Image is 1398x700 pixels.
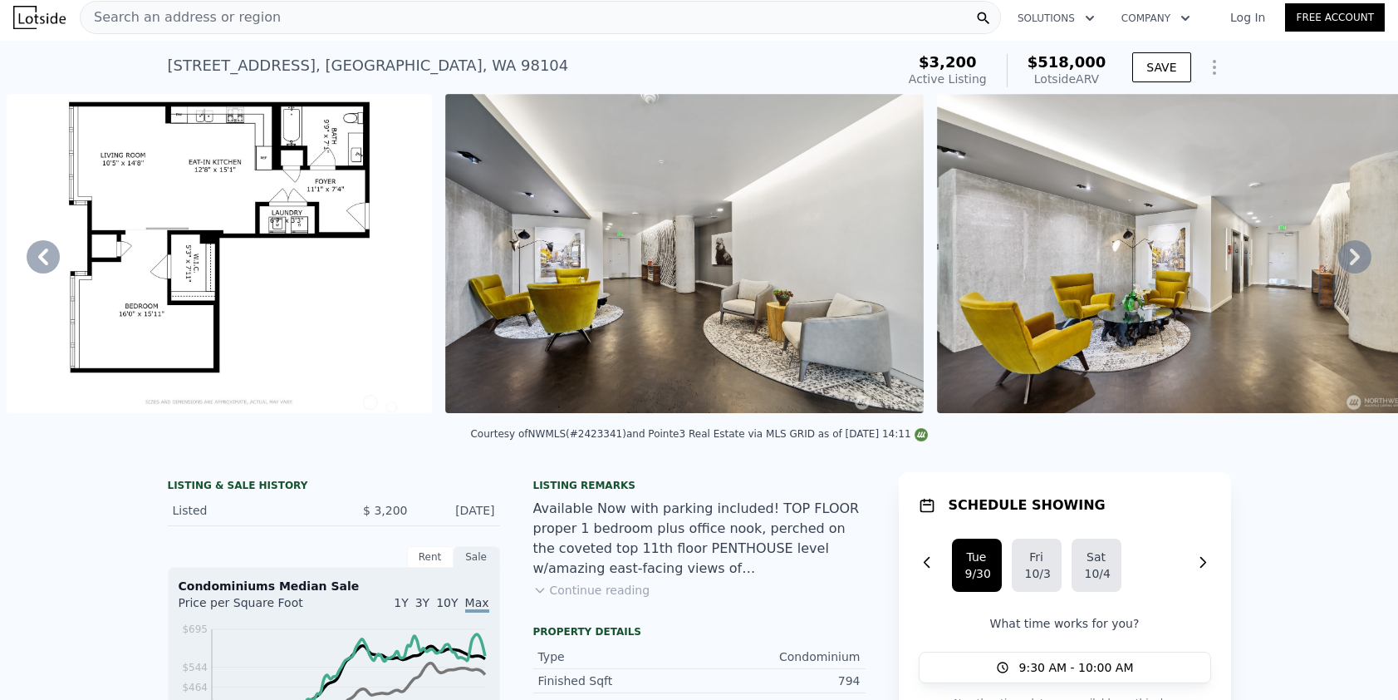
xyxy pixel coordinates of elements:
div: 794 [699,673,861,689]
button: 9:30 AM - 10:00 AM [919,652,1211,683]
button: Continue reading [533,582,650,599]
div: LISTING & SALE HISTORY [168,479,500,495]
span: Max [465,596,489,613]
img: Sale: 167512089 Parcel: 98097151 [7,94,432,413]
div: Price per Square Foot [179,594,334,621]
div: Condominiums Median Sale [179,578,489,594]
span: 9:30 AM - 10:00 AM [1019,659,1134,676]
div: Sat [1085,549,1108,565]
span: 3Y [415,596,429,609]
h1: SCHEDULE SHOWING [949,495,1106,515]
span: $ 3,200 [363,504,407,517]
tspan: $695 [182,624,208,635]
span: 1Y [394,596,408,609]
button: SAVE [1132,52,1190,82]
span: Search an address or region [81,7,281,27]
a: Log In [1210,9,1285,26]
span: $518,000 [1028,53,1106,71]
img: Sale: 167512089 Parcel: 98097151 [445,94,924,413]
button: Fri10/3 [1012,539,1062,592]
div: Rent [407,546,454,568]
tspan: $464 [182,682,208,693]
div: 10/3 [1025,565,1048,582]
div: Courtesy of NWMLS (#2423341) and Pointe3 Real Estate via MLS GRID as of [DATE] 14:11 [470,428,927,440]
div: Listed [173,502,321,519]
div: Finished Sqft [538,673,699,689]
button: Tue9/30 [952,539,1002,592]
div: [DATE] [421,502,495,519]
tspan: $544 [182,662,208,673]
button: Show Options [1198,51,1231,84]
span: 10Y [436,596,458,609]
div: Lotside ARV [1028,71,1106,87]
button: Company [1108,3,1204,33]
div: Property details [533,625,866,638]
a: Free Account [1285,3,1385,32]
div: 10/4 [1085,565,1108,582]
button: Solutions [1004,3,1108,33]
div: Fri [1025,549,1048,565]
button: Sat10/4 [1072,539,1121,592]
span: Active Listing [909,72,987,86]
img: Lotside [13,6,66,29]
div: Sale [454,546,500,568]
div: Type [538,648,699,665]
img: NWMLS Logo [915,428,928,441]
div: 9/30 [965,565,988,582]
div: [STREET_ADDRESS] , [GEOGRAPHIC_DATA] , WA 98104 [168,54,569,77]
div: Listing remarks [533,479,866,492]
div: Tue [965,549,988,565]
p: What time works for you? [919,615,1211,632]
div: Condominium [699,648,861,665]
div: Available Now with parking included! TOP FLOOR proper 1 bedroom plus office nook, perched on the ... [533,499,866,579]
span: $3,200 [919,53,976,71]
